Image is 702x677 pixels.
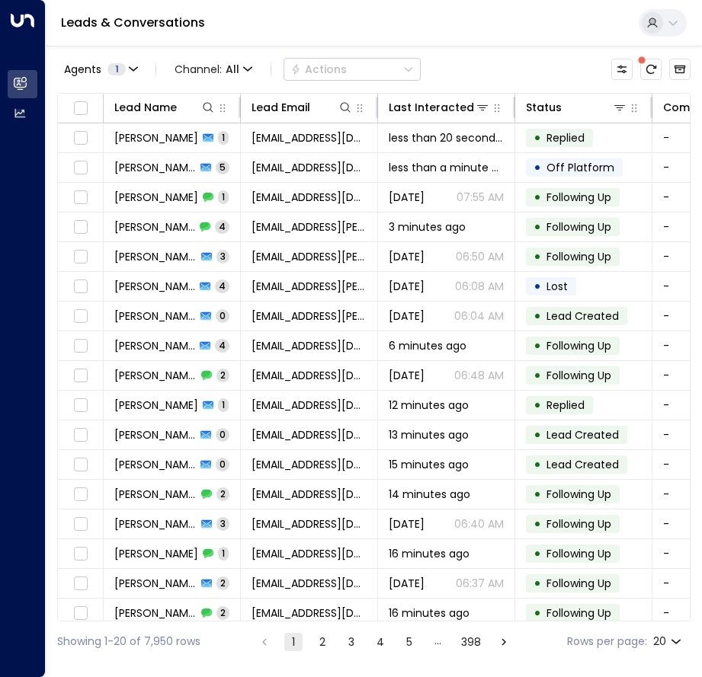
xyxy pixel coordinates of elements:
[216,606,229,619] span: 2
[71,188,90,207] span: Toggle select row
[456,576,504,591] p: 06:37 AM
[534,362,541,388] div: •
[114,190,198,205] span: Georgios Orfanos
[547,398,585,413] span: Replied
[389,130,504,145] span: less than 20 seconds ago
[389,308,425,324] span: Jul 26, 2025
[669,59,691,80] button: Archived Leads
[534,570,541,596] div: •
[455,279,504,294] p: 06:08 AM
[216,487,229,500] span: 2
[216,576,229,589] span: 2
[389,516,425,532] span: Aug 13, 2025
[215,339,229,352] span: 4
[71,247,90,267] span: Toggle select row
[389,160,504,175] span: less than a minute ago
[454,516,504,532] p: 06:40 AM
[534,125,541,151] div: •
[71,544,90,564] span: Toggle select row
[284,58,421,81] div: Button group with a nested menu
[71,158,90,177] span: Toggle select row
[218,547,229,560] span: 1
[216,250,229,263] span: 3
[389,576,425,591] span: Yesterday
[313,633,332,651] button: Go to page 2
[252,308,367,324] span: dom.salmons@hotmail.com
[252,219,367,235] span: dom.salmons@hotmail.com
[252,130,367,145] span: historyobsessedturtle@gmail.com
[389,279,425,294] span: Aug 04, 2025
[252,249,367,264] span: dom.salmons@hotmail.com
[215,220,229,233] span: 4
[457,190,504,205] p: 07:55 AM
[534,452,541,477] div: •
[71,218,90,237] span: Toggle select row
[216,309,229,322] span: 0
[547,605,611,621] span: Following Up
[71,515,90,534] span: Toggle select row
[389,190,425,205] span: Yesterday
[71,99,90,118] span: Toggle select all
[547,457,619,472] span: Lead Created
[252,546,367,561] span: patsyannmccoy@gmail.com
[389,457,469,472] span: 15 minutes ago
[114,249,197,264] span: Dom Salmons
[389,546,470,561] span: 16 minutes ago
[534,244,541,270] div: •
[389,338,466,353] span: 6 minutes ago
[526,98,562,117] div: Status
[71,396,90,415] span: Toggle select row
[611,59,633,80] button: Customize
[547,249,611,264] span: Following Up
[114,457,196,472] span: Darren Ball
[653,631,684,653] div: 20
[252,457,367,472] span: dazzaball82@gmail.com
[534,333,541,359] div: •
[534,511,541,537] div: •
[389,487,470,502] span: 14 minutes ago
[534,392,541,418] div: •
[567,634,647,650] label: Rows per page:
[290,62,347,76] div: Actions
[534,600,541,626] div: •
[218,398,229,411] span: 1
[71,426,90,445] span: Toggle select row
[547,516,611,532] span: Following Up
[114,546,198,561] span: Patsyann McCoy
[114,98,177,117] div: Lead Name
[226,63,239,75] span: All
[71,307,90,326] span: Toggle select row
[114,98,216,117] div: Lead Name
[495,633,513,651] button: Go to next page
[71,574,90,593] span: Toggle select row
[389,98,490,117] div: Last Interacted
[64,64,101,75] span: Agents
[547,219,611,235] span: Following Up
[57,634,200,650] div: Showing 1-20 of 7,950 rows
[114,605,197,621] span: Megan Jolleys
[547,160,614,175] span: Off Platform
[71,277,90,296] span: Toggle select row
[252,516,367,532] span: androsss81@gmail.com
[216,369,229,382] span: 2
[389,368,425,383] span: Aug 12, 2025
[454,308,504,324] p: 06:04 AM
[168,59,258,80] button: Channel:All
[252,368,367,383] span: saheedkashmiri4@gmail.com
[547,338,611,353] span: Following Up
[458,633,484,651] button: Go to page 398
[389,98,474,117] div: Last Interacted
[252,98,353,117] div: Lead Email
[371,633,389,651] button: Go to page 4
[216,458,229,471] span: 0
[71,337,90,356] span: Toggle select row
[547,576,611,591] span: Following Up
[400,633,418,651] button: Go to page 5
[454,368,504,383] p: 06:48 AM
[255,632,514,651] nav: pagination navigation
[168,59,258,80] span: Channel:
[71,366,90,385] span: Toggle select row
[114,576,197,591] span: Patsyann McCoy
[284,58,421,81] button: Actions
[547,190,611,205] span: Following Up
